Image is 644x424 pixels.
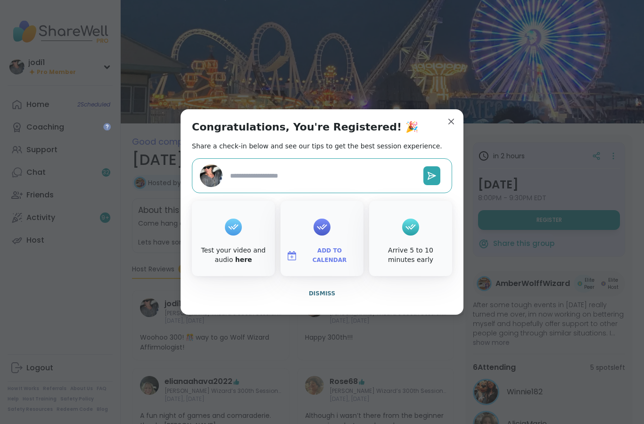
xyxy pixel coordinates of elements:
h1: Congratulations, You're Registered! 🎉 [192,121,418,134]
h2: Share a check-in below and see our tips to get the best session experience. [192,141,442,151]
span: Dismiss [309,290,335,297]
div: Arrive 5 to 10 minutes early [371,246,450,264]
div: Test your video and audio [194,246,273,264]
button: Add to Calendar [282,246,362,266]
button: Dismiss [192,284,452,303]
iframe: Spotlight [103,123,111,130]
img: jodi1 [200,164,223,187]
img: ShareWell Logomark [286,250,297,261]
span: Add to Calendar [301,246,358,265]
a: here [235,256,252,263]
